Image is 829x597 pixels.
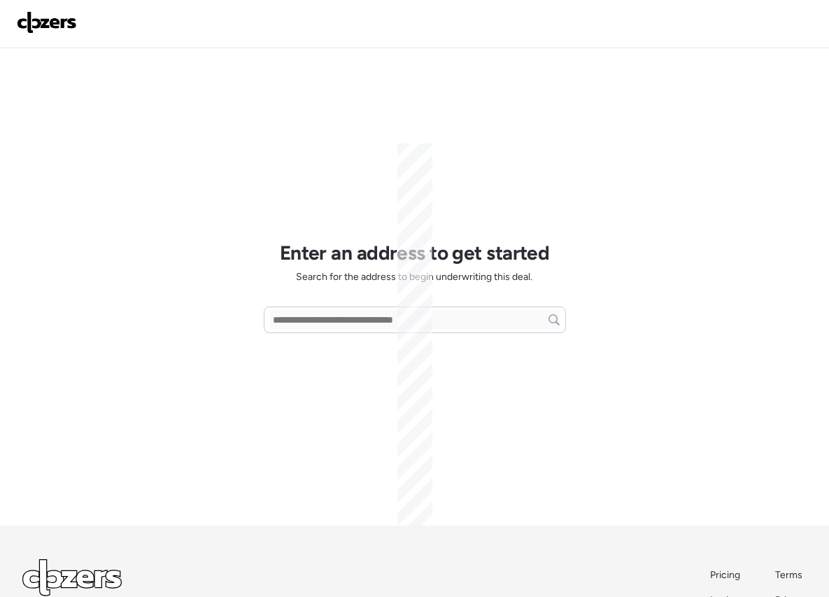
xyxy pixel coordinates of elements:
[775,568,807,582] a: Terms
[710,568,742,582] a: Pricing
[280,241,550,265] h1: Enter an address to get started
[775,569,802,581] span: Terms
[710,569,740,581] span: Pricing
[296,270,532,284] span: Search for the address to begin underwriting this deal.
[17,11,77,34] img: Logo
[22,559,122,596] img: Logo Light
